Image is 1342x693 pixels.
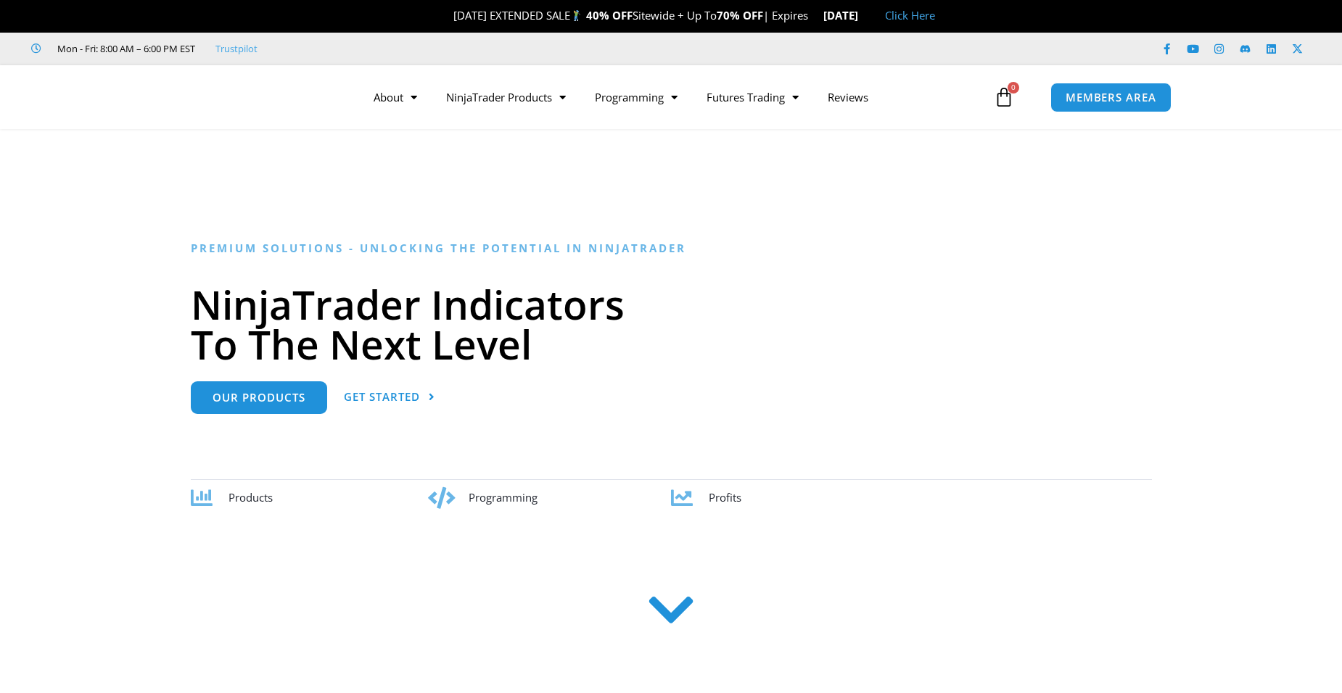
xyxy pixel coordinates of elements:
[191,241,1152,255] h6: Premium Solutions - Unlocking the Potential in NinjaTrader
[813,80,883,114] a: Reviews
[885,8,935,22] a: Click Here
[344,381,435,414] a: Get Started
[859,10,870,21] img: 🏭
[1008,82,1019,94] span: 0
[344,391,420,402] span: Get Started
[571,10,582,21] img: 🏌️‍♂️
[442,10,453,21] img: 🎉
[152,71,308,123] img: LogoAI | Affordable Indicators – NinjaTrader
[823,8,870,22] strong: [DATE]
[972,76,1036,118] a: 0
[432,80,580,114] a: NinjaTrader Products
[709,490,741,505] span: Profits
[54,40,195,57] span: Mon - Fri: 8:00 AM – 6:00 PM EST
[809,10,820,21] img: ⌛
[191,381,327,414] a: Our Products
[580,80,692,114] a: Programming
[359,80,432,114] a: About
[1050,83,1172,112] a: MEMBERS AREA
[215,40,258,57] a: Trustpilot
[191,284,1152,364] h1: NinjaTrader Indicators To The Next Level
[717,8,763,22] strong: 70% OFF
[469,490,538,505] span: Programming
[1066,92,1156,103] span: MEMBERS AREA
[692,80,813,114] a: Futures Trading
[586,8,633,22] strong: 40% OFF
[359,80,990,114] nav: Menu
[213,392,305,403] span: Our Products
[229,490,273,505] span: Products
[438,8,823,22] span: [DATE] EXTENDED SALE Sitewide + Up To | Expires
